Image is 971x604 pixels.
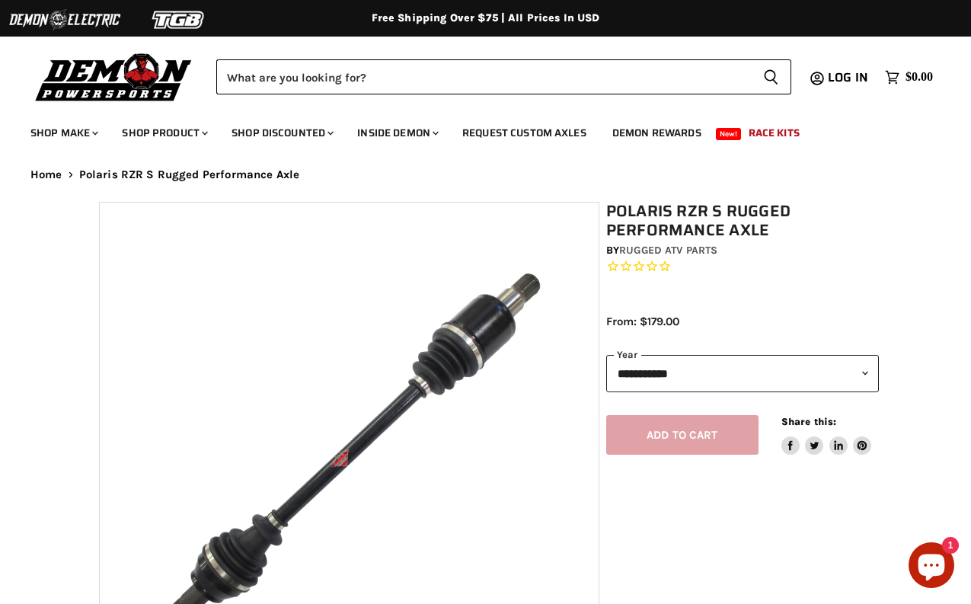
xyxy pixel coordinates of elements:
a: Race Kits [737,117,811,149]
a: Demon Rewards [601,117,713,149]
span: From: $179.00 [606,315,679,328]
img: Demon Powersports [30,50,197,104]
button: Search [751,59,791,94]
inbox-online-store-chat: Shopify online store chat [904,542,959,592]
span: $0.00 [906,70,933,85]
img: TGB Logo 2 [122,5,236,34]
a: $0.00 [877,66,941,88]
span: Rated 0.0 out of 5 stars 0 reviews [606,259,880,275]
a: Request Custom Axles [451,117,598,149]
span: New! [716,128,742,140]
a: Inside Demon [346,117,448,149]
form: Product [216,59,791,94]
select: year [606,355,880,392]
input: Search [216,59,751,94]
img: Demon Electric Logo 2 [8,5,122,34]
span: Polaris RZR S Rugged Performance Axle [79,168,300,181]
span: Share this: [781,416,836,427]
h1: Polaris RZR S Rugged Performance Axle [606,202,880,240]
span: Log in [828,68,868,87]
div: by [606,242,880,259]
a: Log in [821,71,877,85]
ul: Main menu [19,111,929,149]
a: Shop Product [110,117,217,149]
a: Rugged ATV Parts [619,244,717,257]
aside: Share this: [781,415,872,455]
a: Shop Discounted [220,117,343,149]
a: Shop Make [19,117,107,149]
a: Home [30,168,62,181]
